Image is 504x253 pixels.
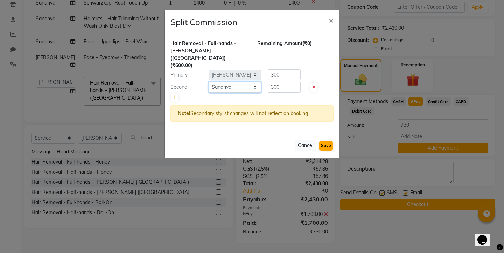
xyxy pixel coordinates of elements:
div: Primary [165,71,209,79]
div: Second [165,84,209,91]
span: × [329,15,334,25]
span: (₹0) [302,40,312,46]
span: Hair Removal - Full-hands - [PERSON_NAME] ([GEOGRAPHIC_DATA]) [170,40,236,61]
span: (₹600.00) [170,62,192,68]
span: Remaining Amount [257,40,302,46]
iframe: chat widget [475,225,497,246]
h4: Split Commission [170,16,237,28]
button: Close [323,10,339,30]
button: Cancel [295,140,316,151]
strong: Note! [178,110,190,116]
button: Save [319,141,333,151]
div: Secondary stylist changes will not reflect on booking [170,105,334,122]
